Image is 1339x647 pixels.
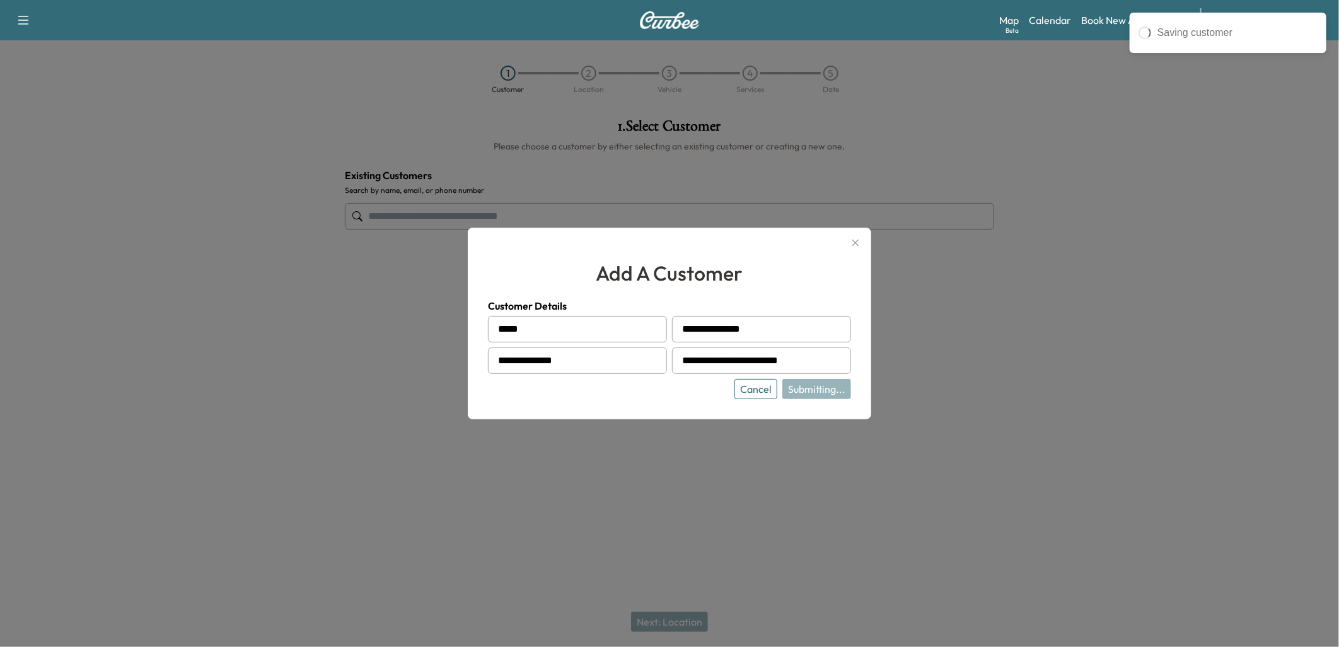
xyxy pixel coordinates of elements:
[488,298,851,313] h4: Customer Details
[488,258,851,288] h2: add a customer
[1006,26,1019,35] div: Beta
[734,379,777,399] button: Cancel
[999,13,1019,28] a: MapBeta
[1081,13,1188,28] a: Book New Appointment
[1157,25,1318,40] div: Saving customer
[639,11,700,29] img: Curbee Logo
[1029,13,1071,28] a: Calendar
